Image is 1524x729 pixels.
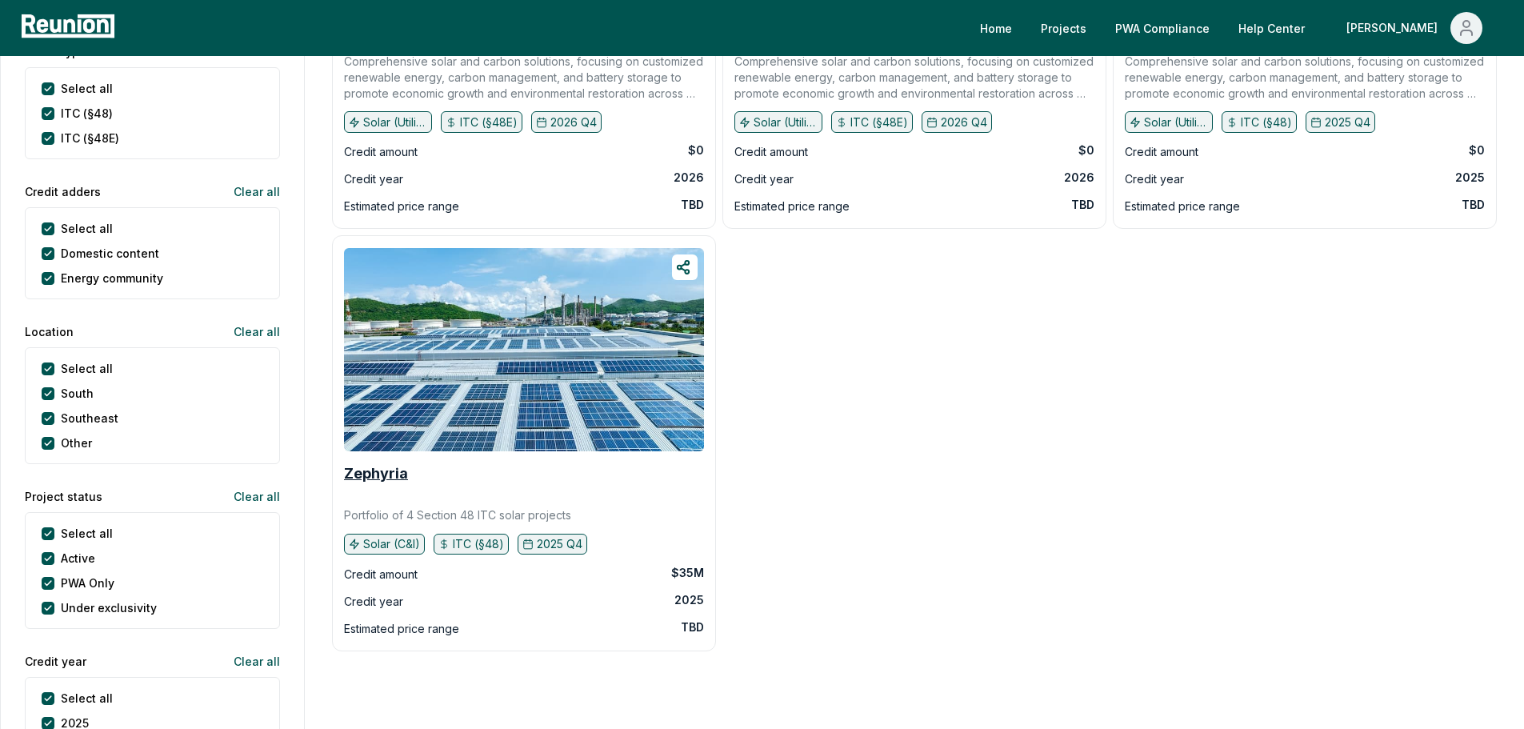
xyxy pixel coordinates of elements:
[344,248,704,451] img: Zephyria
[688,142,704,158] div: $0
[344,54,704,102] p: Comprehensive solar and carbon solutions, focusing on customized renewable energy, carbon managem...
[537,536,582,552] p: 2025 Q4
[61,385,94,402] label: South
[344,592,403,611] div: Credit year
[344,170,403,189] div: Credit year
[1241,114,1292,130] p: ITC (§48)
[61,410,118,427] label: Southeast
[674,170,704,186] div: 2026
[61,245,159,262] label: Domestic content
[1064,170,1094,186] div: 2026
[531,111,602,132] button: 2026 Q4
[61,550,95,567] label: Active
[1102,12,1222,44] a: PWA Compliance
[734,197,850,216] div: Estimated price range
[941,114,987,130] p: 2026 Q4
[25,653,86,670] label: Credit year
[518,534,587,555] button: 2025 Q4
[1226,12,1318,44] a: Help Center
[1455,170,1485,186] div: 2025
[1334,12,1495,44] button: [PERSON_NAME]
[61,575,114,591] label: PWA Only
[221,175,280,207] button: Clear all
[344,534,425,555] button: Solar (C&I)
[61,80,113,97] label: Select all
[1078,142,1094,158] div: $0
[1125,54,1485,102] p: Comprehensive solar and carbon solutions, focusing on customized renewable energy, carbon managem...
[967,12,1025,44] a: Home
[1071,197,1094,213] div: TBD
[61,130,119,146] label: ITC (§48E)
[344,197,459,216] div: Estimated price range
[453,536,504,552] p: ITC (§48)
[221,645,280,677] button: Clear all
[1469,142,1485,158] div: $0
[344,507,571,523] p: Portfolio of 4 Section 48 ITC solar projects
[363,536,420,552] p: Solar (C&I)
[344,142,418,162] div: Credit amount
[1028,12,1099,44] a: Projects
[734,142,808,162] div: Credit amount
[1462,197,1485,213] div: TBD
[1125,142,1198,162] div: Credit amount
[1306,111,1375,132] button: 2025 Q4
[61,270,163,286] label: Energy community
[1346,12,1444,44] div: [PERSON_NAME]
[681,619,704,635] div: TBD
[61,435,92,451] label: Other
[967,12,1508,44] nav: Main
[221,480,280,512] button: Clear all
[754,114,818,130] p: Solar (Utility)
[61,599,157,616] label: Under exclusivity
[1325,114,1370,130] p: 2025 Q4
[1125,170,1184,189] div: Credit year
[221,315,280,347] button: Clear all
[344,466,408,482] a: Zephyria
[1125,197,1240,216] div: Estimated price range
[734,170,794,189] div: Credit year
[674,592,704,608] div: 2025
[363,114,427,130] p: Solar (Utility)
[344,465,408,482] b: Zephyria
[25,183,101,200] label: Credit adders
[344,111,432,132] button: Solar (Utility)
[344,619,459,639] div: Estimated price range
[550,114,597,130] p: 2026 Q4
[61,690,113,707] label: Select all
[25,488,102,505] label: Project status
[25,323,74,340] label: Location
[61,525,113,542] label: Select all
[681,197,704,213] div: TBD
[671,565,704,581] div: $35M
[1125,111,1213,132] button: Solar (Utility)
[922,111,992,132] button: 2026 Q4
[734,54,1094,102] p: Comprehensive solar and carbon solutions, focusing on customized renewable energy, carbon managem...
[344,565,418,584] div: Credit amount
[61,220,113,237] label: Select all
[734,111,822,132] button: Solar (Utility)
[850,114,908,130] p: ITC (§48E)
[1144,114,1208,130] p: Solar (Utility)
[61,105,113,122] label: ITC (§48)
[61,360,113,377] label: Select all
[460,114,518,130] p: ITC (§48E)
